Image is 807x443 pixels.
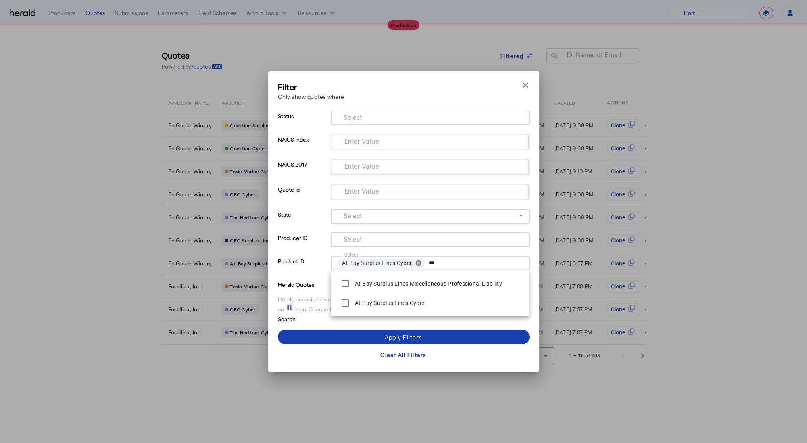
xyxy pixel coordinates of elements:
[344,212,362,220] mat-label: Select
[385,333,422,341] div: Apply Filters
[278,232,327,256] p: Producer ID
[344,252,359,257] mat-label: Select
[278,313,341,323] p: Search
[278,209,327,232] p: State
[353,299,425,307] label: At-Bay Surplus Lines Cyber
[278,330,530,344] button: Apply Filters
[278,347,530,362] button: Clear All Filters
[278,295,530,313] div: Herald occasionally creates quotes on your behalf for testing purposes, which will be shown with ...
[380,351,426,359] div: Clear All Filters
[342,259,412,267] span: At-Bay Surplus Lines Cyber
[338,161,522,171] mat-chip-grid: Selection
[344,188,379,195] mat-label: Enter Value
[278,92,344,101] p: Only show quotes where
[337,257,523,269] mat-chip-grid: Selection
[278,184,327,209] p: Quote Id
[278,81,344,92] h3: Filter
[278,256,327,279] p: Product ID
[412,259,425,267] button: remove At-Bay Surplus Lines Cyber
[278,159,327,184] p: NAICS 2017
[338,136,522,146] mat-chip-grid: Selection
[344,138,379,145] mat-label: Enter Value
[278,279,341,289] p: Herald Quotes
[353,280,502,288] label: At-Bay Surplus Lines Miscellaneous Professional Liability
[338,186,522,196] mat-chip-grid: Selection
[337,234,523,244] mat-chip-grid: Selection
[278,134,327,159] p: NAICS Index
[344,163,379,170] mat-label: Enter Value
[344,114,362,121] mat-label: Select
[278,111,327,134] p: Status
[344,236,362,243] mat-label: Select
[337,112,523,122] mat-chip-grid: Selection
